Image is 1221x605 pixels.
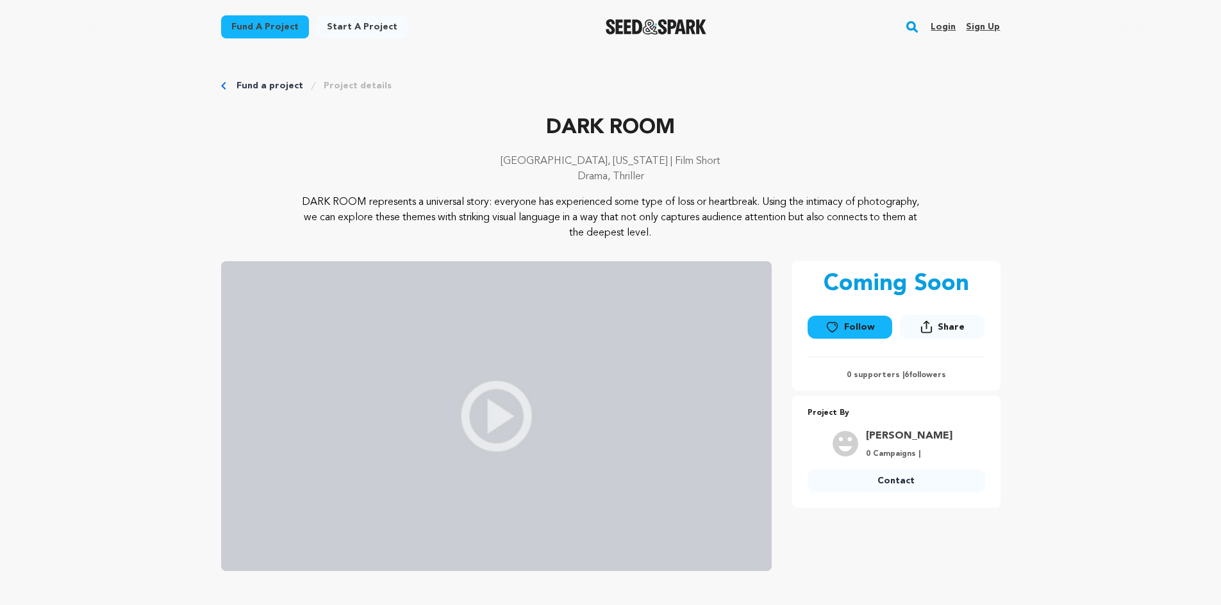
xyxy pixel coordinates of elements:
a: Goto Napoli Donovan profile [866,428,952,444]
img: Seed&Spark Logo Dark Mode [606,19,706,35]
p: 0 Campaigns | [866,449,952,459]
span: 6 [904,371,909,379]
img: video_placeholder.jpg [221,261,772,571]
p: [GEOGRAPHIC_DATA], [US_STATE] | Film Short [221,154,1001,169]
a: Follow [808,316,892,339]
a: Fund a project [237,79,303,92]
span: Share [900,315,984,344]
a: Login [931,17,956,37]
p: DARK ROOM [221,113,1001,143]
a: Contact [808,469,985,492]
span: Share [938,321,965,334]
a: Project details [324,79,392,92]
div: Breadcrumb [221,79,1001,92]
p: Coming Soon [824,271,969,297]
p: Drama, Thriller [221,169,1001,184]
p: 0 supporters | followers [808,370,985,380]
img: user.png [833,431,858,456]
p: Project By [808,406,985,421]
a: Sign up [966,17,1000,37]
a: Seed&Spark Homepage [606,19,706,35]
button: Share [900,315,984,339]
a: Fund a project [221,15,309,38]
a: Start a project [317,15,408,38]
p: DARK ROOM represents a universal story: everyone has experienced some type of loss or heartbreak.... [299,195,922,241]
